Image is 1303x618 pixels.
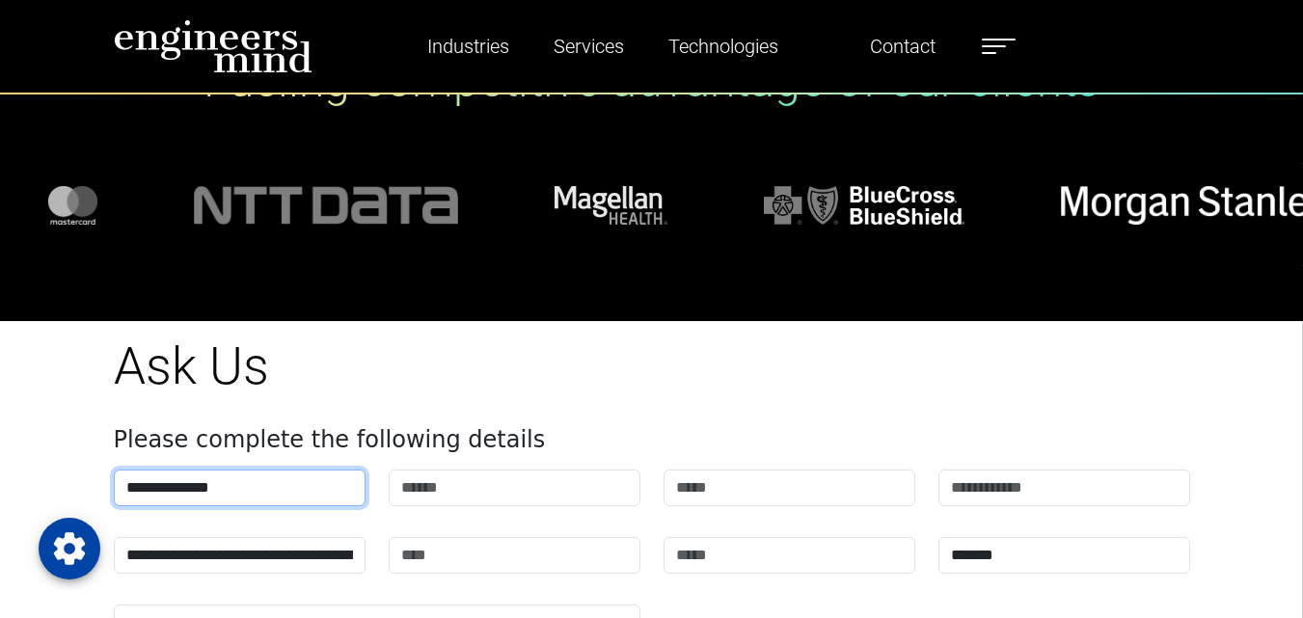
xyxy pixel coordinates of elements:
h4: Please complete the following details [114,426,1190,454]
img: logo [194,186,457,225]
img: logo [764,186,964,225]
img: logo [114,19,312,73]
img: logo [48,186,97,225]
img: logo [555,186,667,225]
a: Industries [420,24,517,68]
a: Technologies [661,24,786,68]
a: Services [546,24,632,68]
a: Contact [862,24,943,68]
h1: Ask Us [114,336,1190,398]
